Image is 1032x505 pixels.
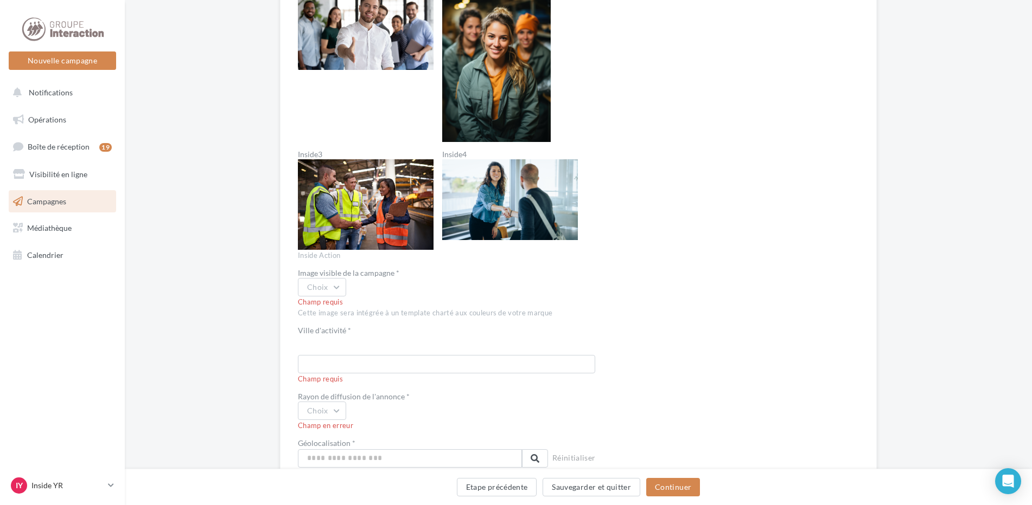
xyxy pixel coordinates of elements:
[298,402,346,420] button: Choix
[298,439,548,447] label: Géolocalisation *
[27,250,63,260] span: Calendrier
[9,475,116,496] a: IY Inside YR
[27,196,66,205] span: Campagnes
[298,269,600,277] div: Image visible de la campagne *
[29,88,73,97] span: Notifications
[298,151,434,158] label: Inside3
[442,159,578,240] img: Inside4
[7,135,118,158] a: Boîte de réception19
[298,159,434,250] img: Inside3
[7,190,118,213] a: Campagnes
[7,81,114,104] button: Notifications
[298,393,600,400] div: Rayon de diffusion de l'annonce *
[298,308,600,318] div: Cette image sera intégrée à un template charté aux couleurs de votre marque
[646,478,700,496] button: Continuer
[548,451,600,467] button: Réinitialiser
[298,278,346,296] button: Choix
[298,251,600,261] div: Inside Action
[298,327,591,334] label: Ville d'activité *
[28,115,66,124] span: Opérations
[31,480,104,491] p: Inside YR
[99,143,112,152] div: 19
[16,480,23,491] span: IY
[9,51,116,70] button: Nouvelle campagne
[298,374,600,384] div: Champ requis
[7,108,118,131] a: Opérations
[29,170,87,179] span: Visibilité en ligne
[27,223,72,232] span: Médiathèque
[442,151,578,158] label: Inside4
[28,142,90,151] span: Boîte de réception
[457,478,537,496] button: Etape précédente
[543,478,640,496] button: Sauvegarder et quitter
[7,163,118,186] a: Visibilité en ligne
[7,217,118,239] a: Médiathèque
[298,421,600,431] div: Champ en erreur
[298,297,600,307] div: Champ requis
[7,244,118,267] a: Calendrier
[995,468,1021,494] div: Open Intercom Messenger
